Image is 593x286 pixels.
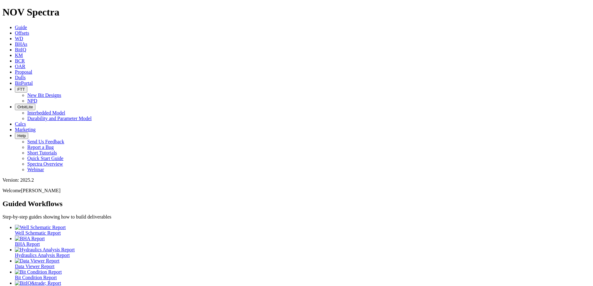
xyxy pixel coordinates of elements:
a: WD [15,36,23,41]
a: New Bit Designs [27,93,61,98]
a: Send Us Feedback [27,139,64,144]
a: BHAs [15,41,27,47]
img: Hydraulics Analysis Report [15,247,75,253]
a: Dulls [15,75,26,80]
a: Calcs [15,121,26,127]
button: Help [15,132,28,139]
span: Help [17,133,26,138]
span: OrbitLite [17,105,33,109]
span: Bit Condition Report [15,275,57,280]
p: Step-by-step guides showing how to build deliverables [2,214,591,220]
a: Webinar [27,167,44,172]
img: BitIQ&trade; Report [15,280,61,286]
span: BHA Report [15,241,40,247]
img: Well Schematic Report [15,225,66,230]
a: KM [15,53,23,58]
h2: Guided Workflows [2,200,591,208]
a: Well Schematic Report Well Schematic Report [15,225,591,236]
a: Spectra Overview [27,161,63,167]
span: Well Schematic Report [15,230,61,236]
img: Data Viewer Report [15,258,60,264]
a: BCR [15,58,25,63]
span: [PERSON_NAME] [21,188,60,193]
a: Bit Condition Report Bit Condition Report [15,269,591,280]
a: Quick Start Guide [27,156,63,161]
a: Short Tutorials [27,150,57,155]
a: BitPortal [15,80,33,86]
button: OrbitLite [15,104,35,110]
a: Offsets [15,30,29,36]
a: Marketing [15,127,36,132]
h1: NOV Spectra [2,6,591,18]
a: Report a Bug [27,145,54,150]
a: NPD [27,98,37,103]
a: Hydraulics Analysis Report Hydraulics Analysis Report [15,247,591,258]
span: Hydraulics Analysis Report [15,253,70,258]
a: BitIQ [15,47,26,52]
p: Welcome [2,188,591,193]
a: Interbedded Model [27,110,65,115]
button: FTT [15,86,27,93]
a: OAR [15,64,25,69]
div: Version: 2025.2 [2,177,591,183]
span: Data Viewer Report [15,264,55,269]
span: FTT [17,87,25,92]
a: BHA Report BHA Report [15,236,591,247]
a: Proposal [15,69,32,75]
img: BHA Report [15,236,45,241]
a: Durability and Parameter Model [27,116,92,121]
a: Guide [15,25,27,30]
a: Data Viewer Report Data Viewer Report [15,258,591,269]
img: Bit Condition Report [15,269,62,275]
